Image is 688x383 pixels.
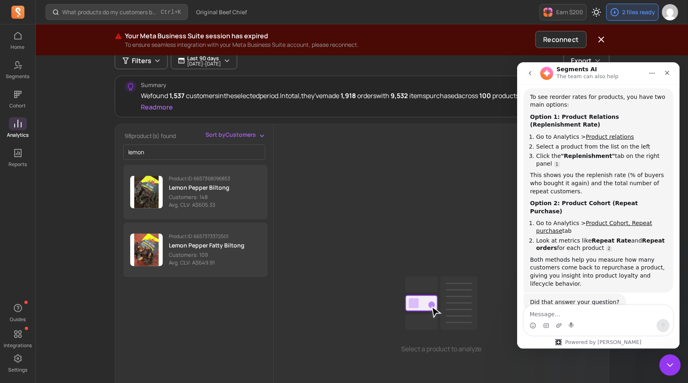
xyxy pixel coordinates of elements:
[141,91,599,101] div: We found customers in the selected period. In total, they've made orders with items purchased acr...
[4,342,32,349] p: Integrations
[62,8,157,16] p: What products do my customers buy in the same order?
[188,61,221,66] p: [DATE] - [DATE]
[588,4,605,20] button: Toggle dark mode
[191,5,252,20] button: Original Beef Chief
[206,131,266,139] button: Sort byCustomers
[161,8,175,16] kbd: Ctrl
[660,355,681,376] iframe: Intercom live chat
[10,316,26,323] p: Guides
[478,91,493,100] span: 100
[6,73,30,80] p: Segments
[11,44,25,50] p: Home
[662,4,678,20] img: avatar
[125,132,176,140] span: 98 product(s) found
[169,241,245,249] p: Lemon Pepper Fatty Biltong
[401,344,481,354] p: Select a product to analyze
[130,234,163,266] img: Product image
[517,62,680,349] iframe: Intercom live chat
[556,8,583,16] p: Earn $200
[46,4,188,20] button: What products do my customers buy in the same order?Ctrl+K
[169,233,245,240] p: Product ID: 6657373372501
[168,91,186,100] span: 1,537
[132,56,152,66] span: Filters
[9,300,27,324] button: Guides
[622,8,655,16] p: 2 files ready
[123,144,265,160] input: search product
[123,223,268,277] button: Product ID:6657373372501Lemon Pepper Fatty BiltongCustomers: 109 Avg. CLV: A$649.91
[141,102,173,112] button: Readmore
[125,31,533,41] p: Your Meta Business Suite session has expired
[206,131,256,139] span: Sort by Customers
[169,259,245,267] p: Avg. CLV: A$649.91
[8,367,27,373] p: Settings
[169,251,245,259] p: Customers: 109
[161,8,181,16] span: +
[535,31,586,48] button: Reconnect
[141,81,599,89] p: Summary
[169,175,231,182] p: Product ID: 6657368096853
[564,52,609,69] button: Export
[196,8,247,16] span: Original Beef Chief
[169,184,231,192] p: Lemon Pepper Biltong
[340,91,358,100] span: 1,918
[169,193,231,201] p: Customers: 148
[539,4,587,20] button: Earn $200
[125,41,533,49] p: To ensure seamless integration with your Meta Business Suite account, please reconnect.
[10,103,26,109] p: Cohort
[169,201,231,209] p: Avg. CLV: A$605.33
[7,132,28,138] p: Analytics
[390,91,410,100] span: 9,532
[178,9,181,15] kbd: K
[115,52,168,69] button: Filters
[171,52,237,69] button: Last 90 days[DATE]-[DATE]
[571,56,592,66] span: Export
[123,165,268,219] button: Product ID:6657368096853Lemon Pepper BiltongCustomers: 148 Avg. CLV: A$605.33
[188,55,221,61] p: Last 90 days
[130,176,163,208] img: Product image
[606,4,659,21] button: 2 files ready
[9,161,27,168] p: Reports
